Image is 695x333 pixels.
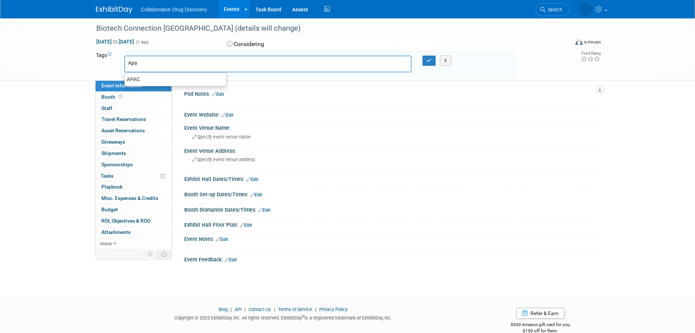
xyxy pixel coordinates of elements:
a: Edit [258,208,270,213]
span: [DATE] [DATE] [96,38,134,45]
td: Toggle Event Tabs [157,249,171,259]
div: Exhibit Hall Dates/Times: [184,174,599,183]
a: Booth [96,92,171,103]
span: Specify event venue address [192,157,255,162]
div: Biotech Connection [GEOGRAPHIC_DATA] (details will change) [94,22,558,35]
a: Terms of Service [278,307,312,312]
div: Event Format [526,38,601,49]
a: ROI, Objectives & ROO [96,216,171,227]
a: Blog [219,307,228,312]
div: Booth Dismantle Dates/Times: [184,204,599,214]
a: Asset Reservations [96,125,171,136]
a: Edit [212,92,224,97]
a: more [96,238,171,249]
div: Event Rating [581,52,601,55]
a: Event Information [96,80,171,91]
div: Event Website: [184,109,599,119]
span: Budget [101,207,118,212]
a: Edit [221,113,233,118]
span: Booth [101,94,124,100]
span: | [243,307,247,312]
span: | [229,307,233,312]
button: X [440,56,451,66]
span: Event Information [101,83,142,88]
span: Booth not reserved yet [117,94,124,99]
input: Type tag and hit enter [128,59,230,67]
a: Search [536,3,569,16]
span: Sponsorships [101,162,133,167]
a: Budget [96,204,171,215]
td: Personalize Event Tab Strip [144,249,157,259]
span: Tasks [101,173,113,179]
span: to [112,39,119,45]
a: Edit [225,257,237,262]
a: Sponsorships [96,159,171,170]
a: Edit [240,223,252,228]
span: Shipments [101,150,126,156]
span: Playbook [101,184,123,190]
img: Format-Inperson.png [575,39,583,45]
span: | [272,307,277,312]
a: Tasks [96,171,171,182]
td: Tags [96,52,114,76]
a: API [235,307,242,312]
a: Playbook [96,182,171,193]
a: Refer & Earn [516,308,564,319]
div: Pod Notes: [184,88,599,98]
a: Edit [246,177,258,182]
div: Event Venue Address: [184,145,599,155]
img: ExhibitDay [96,6,132,14]
span: more [100,241,112,246]
a: Travel Reservations [96,114,171,125]
a: Edit [216,237,228,242]
span: Collaborative Drug Discovery [141,7,207,12]
img: Mel Berg [579,3,592,16]
span: Search [545,7,562,12]
span: Staff [101,105,112,111]
sup: ® [302,314,305,318]
span: Giveaways [101,139,125,145]
div: In-Person [584,39,601,45]
div: Exhibit Hall Floor Plan: [184,219,599,229]
a: Staff [96,103,171,114]
span: | [313,307,318,312]
div: Considering [225,38,386,51]
a: Attachments [96,227,171,238]
span: ROI, Objectives & ROO [101,218,150,224]
div: Booth Set-up Dates/Times: [184,189,599,198]
a: Giveaways [96,137,171,148]
div: APAC [125,75,226,84]
div: Event Feedback: [184,254,599,264]
span: Specify event venue name [192,134,251,140]
span: Attachments [101,229,131,235]
span: Asset Reservations [101,128,145,133]
div: Event Venue Name: [184,122,599,132]
a: Shipments [96,148,171,159]
div: Copyright © 2025 ExhibitDay, Inc. All rights reserved. ExhibitDay is a registered trademark of Ex... [96,313,471,321]
div: Event Notes: [184,234,599,243]
a: Contact Us [248,307,271,312]
span: Misc. Expenses & Credits [101,195,158,201]
span: (1 day) [135,40,148,45]
a: Misc. Expenses & Credits [96,193,171,204]
a: Edit [250,192,262,197]
span: Travel Reservations [101,116,146,122]
a: Privacy Policy [319,307,348,312]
